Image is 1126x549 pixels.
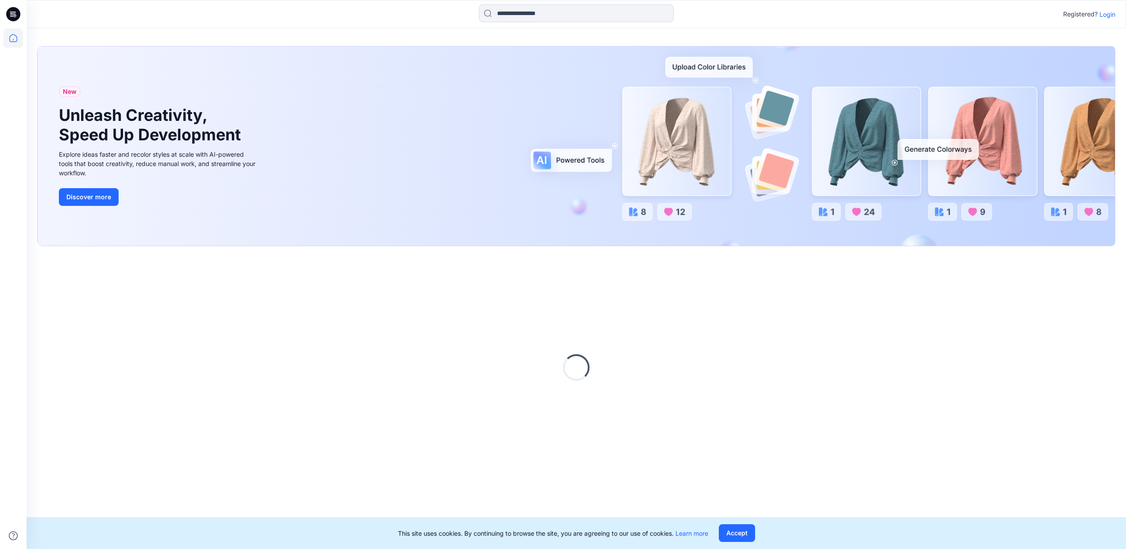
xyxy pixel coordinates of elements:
[1099,10,1115,19] p: Login
[398,529,708,538] p: This site uses cookies. By continuing to browse the site, you are agreeing to our use of cookies.
[59,188,258,206] a: Discover more
[59,106,245,144] h1: Unleash Creativity, Speed Up Development
[719,524,755,542] button: Accept
[59,188,119,206] button: Discover more
[59,150,258,178] div: Explore ideas faster and recolor styles at scale with AI-powered tools that boost creativity, red...
[675,530,708,537] a: Learn more
[1063,9,1098,19] p: Registered?
[63,86,77,97] span: New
